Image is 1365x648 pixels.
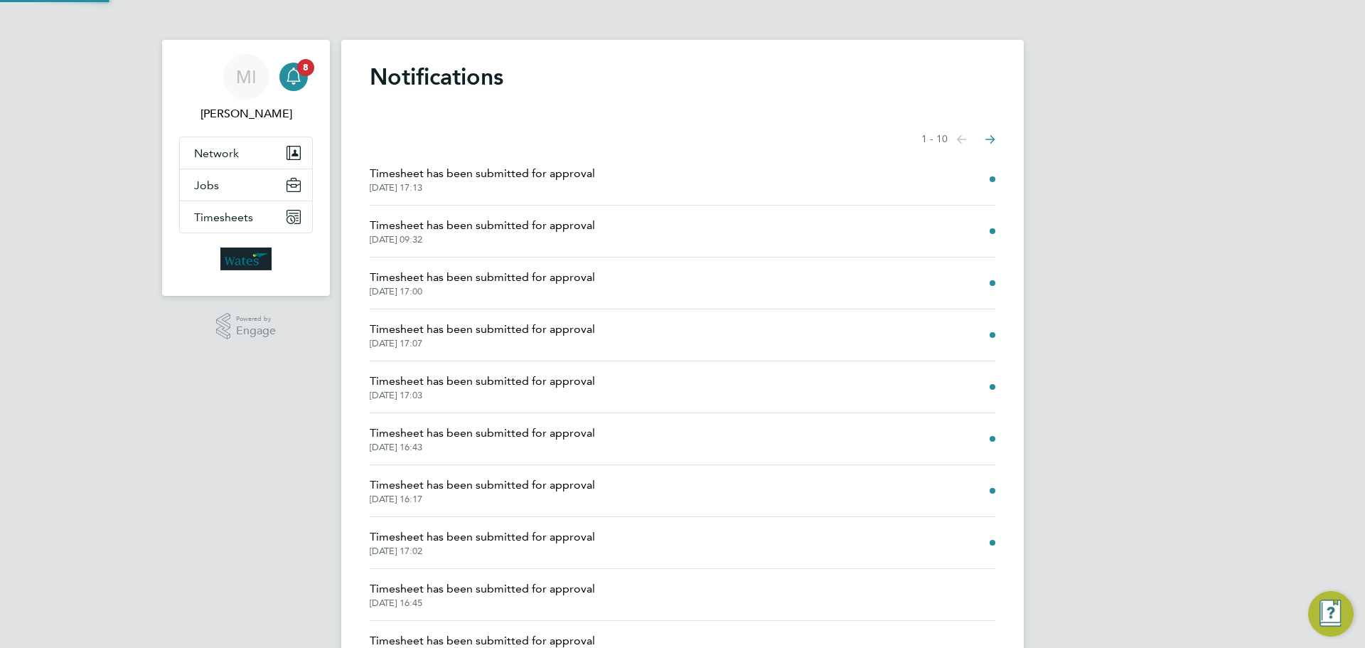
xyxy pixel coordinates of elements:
[370,165,595,182] span: Timesheet has been submitted for approval
[370,580,595,597] span: Timesheet has been submitted for approval
[370,321,595,349] a: Timesheet has been submitted for approval[DATE] 17:07
[370,597,595,609] span: [DATE] 16:45
[279,54,308,100] a: 8
[194,211,253,224] span: Timesheets
[179,105,313,122] span: Mohamed Iskandarani
[194,147,239,160] span: Network
[236,313,276,325] span: Powered by
[297,59,314,76] span: 8
[370,63,995,91] h1: Notifications
[236,68,257,86] span: MI
[370,390,595,401] span: [DATE] 17:03
[162,40,330,296] nav: Main navigation
[370,529,595,557] a: Timesheet has been submitted for approval[DATE] 17:02
[370,546,595,557] span: [DATE] 17:02
[370,321,595,338] span: Timesheet has been submitted for approval
[216,313,277,340] a: Powered byEngage
[370,442,595,453] span: [DATE] 16:43
[370,182,595,193] span: [DATE] 17:13
[194,179,219,192] span: Jobs
[921,132,948,147] span: 1 - 10
[180,169,312,201] button: Jobs
[370,425,595,442] span: Timesheet has been submitted for approval
[236,325,276,337] span: Engage
[370,217,595,234] span: Timesheet has been submitted for approval
[370,580,595,609] a: Timesheet has been submitted for approval[DATE] 16:45
[370,165,595,193] a: Timesheet has been submitted for approval[DATE] 17:13
[370,286,595,297] span: [DATE] 17:00
[370,269,595,286] span: Timesheet has been submitted for approval
[370,217,595,245] a: Timesheet has been submitted for approval[DATE] 09:32
[370,234,595,245] span: [DATE] 09:32
[370,425,595,453] a: Timesheet has been submitted for approval[DATE] 16:43
[370,269,595,297] a: Timesheet has been submitted for approval[DATE] 17:00
[370,494,595,505] span: [DATE] 16:17
[1308,591,1354,637] button: Engage Resource Center
[370,477,595,505] a: Timesheet has been submitted for approval[DATE] 16:17
[179,248,313,270] a: Go to home page
[370,529,595,546] span: Timesheet has been submitted for approval
[370,373,595,390] span: Timesheet has been submitted for approval
[921,125,995,154] nav: Select page of notifications list
[370,338,595,349] span: [DATE] 17:07
[180,201,312,233] button: Timesheets
[220,248,272,270] img: wates-logo-retina.png
[370,373,595,401] a: Timesheet has been submitted for approval[DATE] 17:03
[370,477,595,494] span: Timesheet has been submitted for approval
[179,54,313,122] a: MI[PERSON_NAME]
[180,137,312,169] button: Network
